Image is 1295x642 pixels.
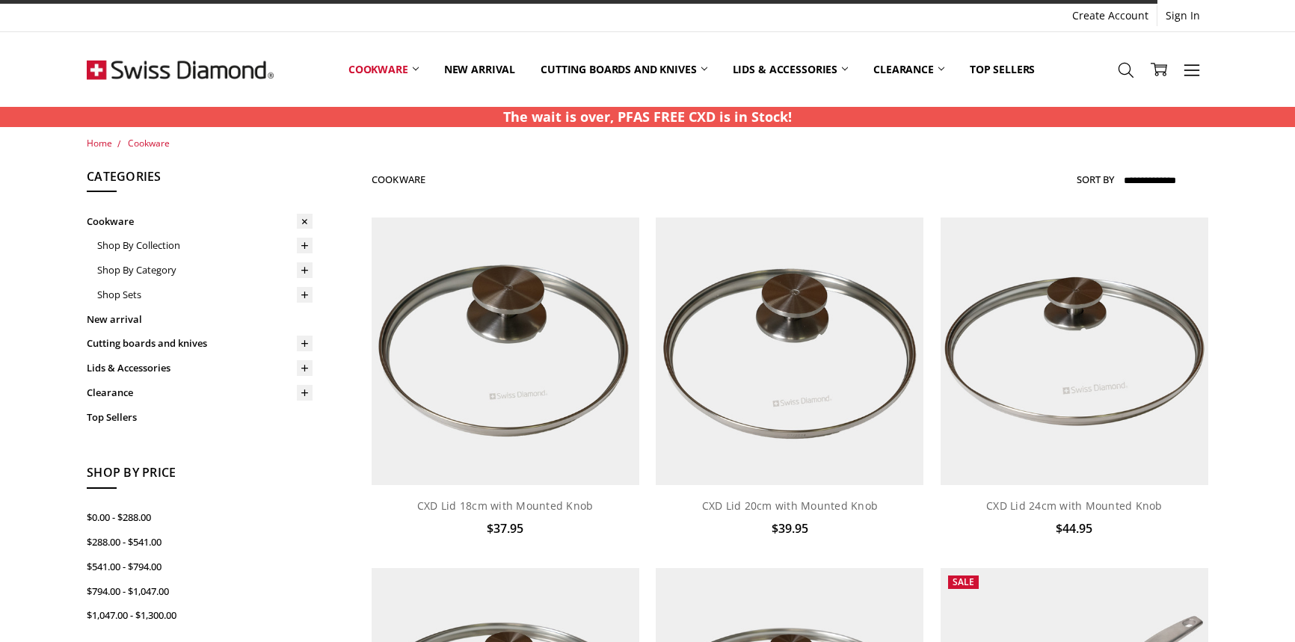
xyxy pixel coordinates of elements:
[656,217,923,485] img: CXD Lid 20cm with Mounted Knob
[87,380,313,405] a: Clearance
[87,555,313,579] a: $541.00 - $794.00
[87,579,313,604] a: $794.00 - $1,047.00
[97,258,313,283] a: Shop By Category
[87,505,313,530] a: $0.00 - $288.00
[97,283,313,307] a: Shop Sets
[503,107,792,127] p: The wait is over, PFAS FREE CXD is in Stock!
[87,307,313,332] a: New arrival
[772,520,808,537] span: $39.95
[1056,520,1092,537] span: $44.95
[941,217,1208,485] img: CXD Lid 24cm with Mounted Knob
[702,499,879,513] a: CXD Lid 20cm with Mounted Knob
[861,36,957,102] a: Clearance
[720,36,861,102] a: Lids & Accessories
[87,331,313,356] a: Cutting boards and knives
[87,209,313,234] a: Cookware
[87,356,313,380] a: Lids & Accessories
[87,405,313,430] a: Top Sellers
[97,233,313,258] a: Shop By Collection
[336,36,431,102] a: Cookware
[986,499,1163,513] a: CXD Lid 24cm with Mounted Knob
[128,137,170,149] a: Cookware
[1077,167,1114,191] label: Sort By
[87,137,112,149] a: Home
[528,36,720,102] a: Cutting boards and knives
[372,173,426,185] h1: Cookware
[1157,5,1208,26] a: Sign In
[417,499,594,513] a: CXD Lid 18cm with Mounted Knob
[372,217,639,485] img: CXD Lid 18cm with Mounted Knob
[87,32,274,107] img: Free Shipping On Every Order
[87,463,313,489] h5: Shop By Price
[87,167,313,193] h5: Categories
[1064,5,1157,26] a: Create Account
[487,520,523,537] span: $37.95
[87,603,313,628] a: $1,047.00 - $1,300.00
[953,575,974,588] span: Sale
[431,36,528,102] a: New arrival
[87,530,313,555] a: $288.00 - $541.00
[957,36,1048,102] a: Top Sellers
